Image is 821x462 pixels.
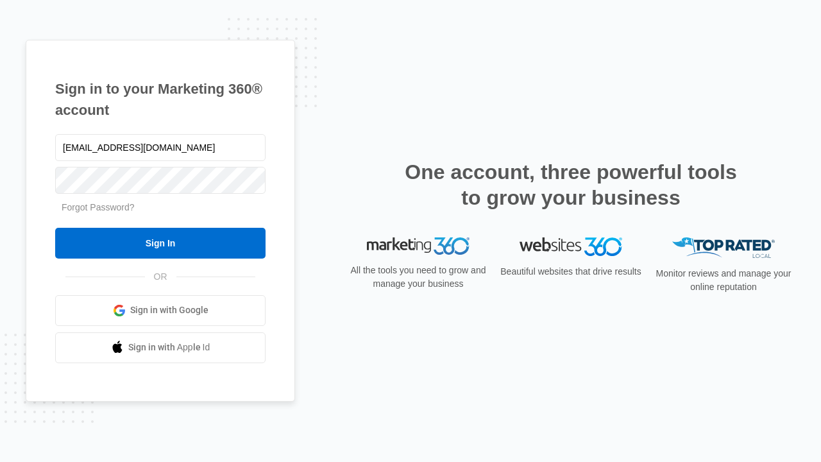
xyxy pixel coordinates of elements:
[346,264,490,291] p: All the tools you need to grow and manage your business
[367,237,470,255] img: Marketing 360
[401,159,741,210] h2: One account, three powerful tools to grow your business
[62,202,135,212] a: Forgot Password?
[55,134,266,161] input: Email
[128,341,210,354] span: Sign in with Apple Id
[55,332,266,363] a: Sign in with Apple Id
[520,237,622,256] img: Websites 360
[55,295,266,326] a: Sign in with Google
[55,78,266,121] h1: Sign in to your Marketing 360® account
[145,270,176,284] span: OR
[652,267,795,294] p: Monitor reviews and manage your online reputation
[130,304,208,317] span: Sign in with Google
[55,228,266,259] input: Sign In
[672,237,775,259] img: Top Rated Local
[499,265,643,278] p: Beautiful websites that drive results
